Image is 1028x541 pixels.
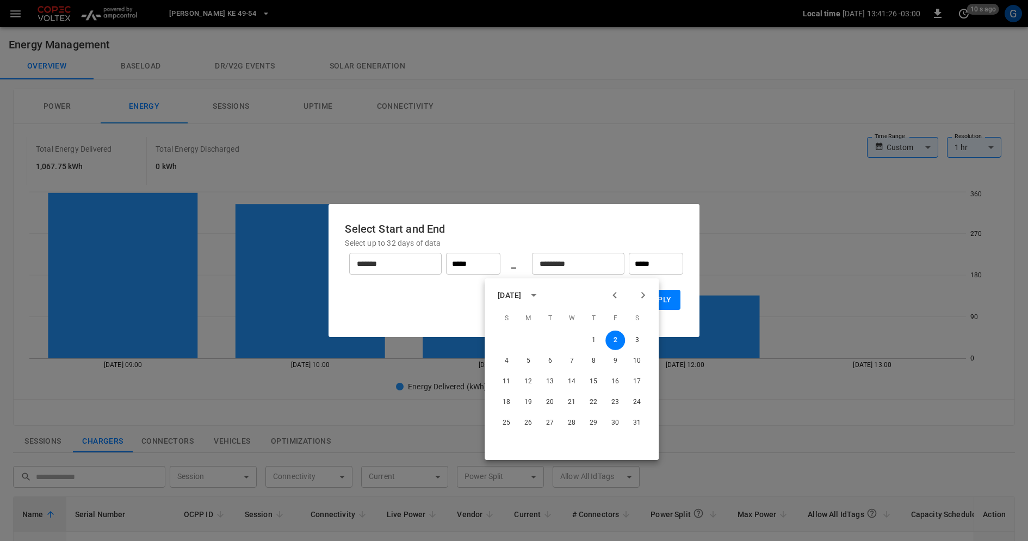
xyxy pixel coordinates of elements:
[605,331,625,350] button: 2
[518,308,538,329] span: Monday
[627,393,647,412] button: 24
[584,372,603,391] button: 15
[562,351,581,371] button: 7
[605,308,625,329] span: Friday
[540,308,560,329] span: Tuesday
[345,238,683,248] p: Select up to 32 days of data
[627,331,647,350] button: 3
[540,372,560,391] button: 13
[627,413,647,433] button: 31
[497,413,516,433] button: 25
[627,372,647,391] button: 17
[605,351,625,371] button: 9
[584,308,603,329] span: Thursday
[584,413,603,433] button: 29
[497,351,516,371] button: 4
[584,351,603,371] button: 8
[518,351,538,371] button: 5
[540,393,560,412] button: 20
[605,286,624,304] button: Previous month
[562,308,581,329] span: Wednesday
[634,286,652,304] button: Next month
[627,351,647,371] button: 10
[497,308,516,329] span: Sunday
[497,372,516,391] button: 11
[562,393,581,412] button: 21
[345,220,683,238] h6: Select Start and End
[498,289,521,301] div: [DATE]
[497,393,516,412] button: 18
[605,413,625,433] button: 30
[584,393,603,412] button: 22
[605,372,625,391] button: 16
[518,393,538,412] button: 19
[562,372,581,391] button: 14
[584,331,603,350] button: 1
[518,413,538,433] button: 26
[540,413,560,433] button: 27
[524,286,543,304] button: calendar view is open, switch to year view
[518,372,538,391] button: 12
[562,413,581,433] button: 28
[605,393,625,412] button: 23
[639,290,680,310] button: Apply
[511,255,516,272] h6: _
[627,308,647,329] span: Saturday
[540,351,560,371] button: 6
